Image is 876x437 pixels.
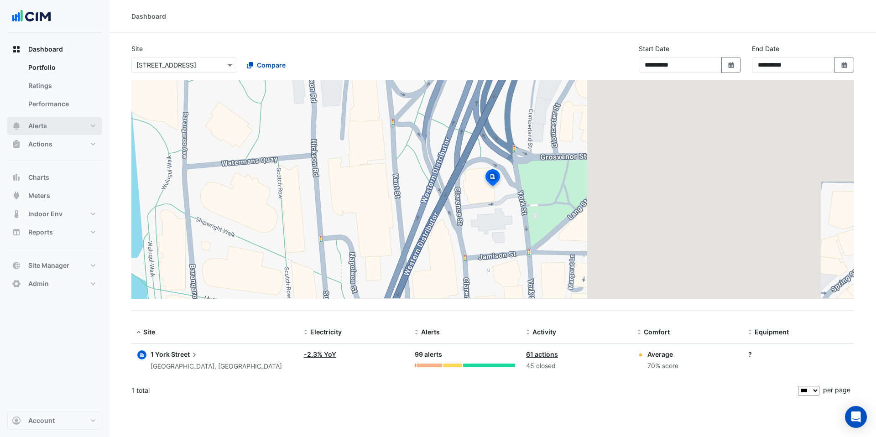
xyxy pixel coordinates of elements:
[7,205,102,223] button: Indoor Env
[7,275,102,293] button: Admin
[526,361,626,371] div: 45 closed
[28,121,47,130] span: Alerts
[532,328,556,336] span: Activity
[12,191,21,200] app-icon: Meters
[845,406,867,428] div: Open Intercom Messenger
[639,44,669,53] label: Start Date
[28,173,49,182] span: Charts
[7,256,102,275] button: Site Manager
[310,328,342,336] span: Electricity
[151,361,282,372] div: [GEOGRAPHIC_DATA], [GEOGRAPHIC_DATA]
[7,168,102,187] button: Charts
[526,350,558,358] a: 61 actions
[12,228,21,237] app-icon: Reports
[28,279,49,288] span: Admin
[647,361,678,371] div: 70% score
[171,349,199,359] span: Street
[7,40,102,58] button: Dashboard
[21,58,102,77] a: Portfolio
[12,279,21,288] app-icon: Admin
[7,58,102,117] div: Dashboard
[755,328,789,336] span: Equipment
[28,191,50,200] span: Meters
[12,140,21,149] app-icon: Actions
[131,44,143,53] label: Site
[21,95,102,113] a: Performance
[7,187,102,205] button: Meters
[823,386,850,394] span: per page
[752,44,779,53] label: End Date
[12,173,21,182] app-icon: Charts
[483,168,503,190] img: site-pin-selected.svg
[131,11,166,21] div: Dashboard
[12,121,21,130] app-icon: Alerts
[7,135,102,153] button: Actions
[28,140,52,149] span: Actions
[7,117,102,135] button: Alerts
[12,261,21,270] app-icon: Site Manager
[647,349,678,359] div: Average
[415,349,515,360] div: 99 alerts
[28,261,69,270] span: Site Manager
[151,350,170,358] span: 1 York
[12,45,21,54] app-icon: Dashboard
[421,328,440,336] span: Alerts
[21,77,102,95] a: Ratings
[131,379,796,402] div: 1 total
[28,416,55,425] span: Account
[727,61,735,69] fa-icon: Select Date
[7,411,102,430] button: Account
[304,350,336,358] a: -2.3% YoY
[840,61,849,69] fa-icon: Select Date
[748,349,849,359] div: ?
[241,57,292,73] button: Compare
[11,7,52,26] img: Company Logo
[143,328,155,336] span: Site
[7,223,102,241] button: Reports
[28,228,53,237] span: Reports
[28,45,63,54] span: Dashboard
[257,60,286,70] span: Compare
[28,209,63,218] span: Indoor Env
[644,328,670,336] span: Comfort
[12,209,21,218] app-icon: Indoor Env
